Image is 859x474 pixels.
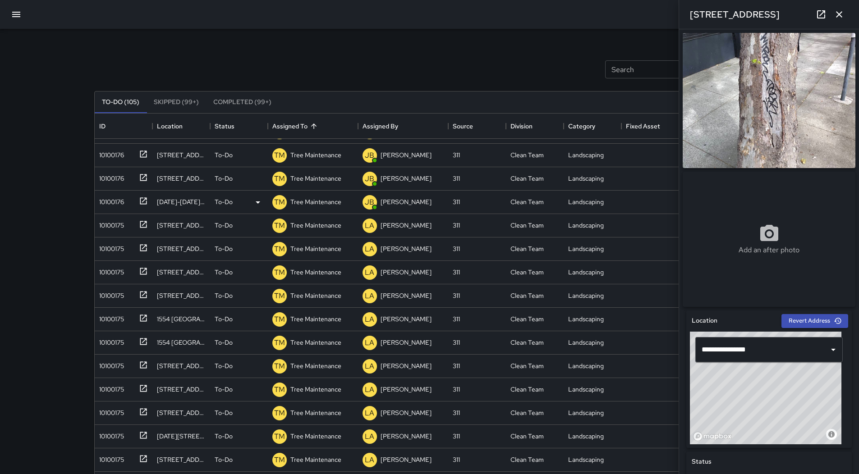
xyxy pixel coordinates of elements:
[290,197,341,206] p: Tree Maintenance
[215,221,233,230] p: To-Do
[381,291,432,300] p: [PERSON_NAME]
[95,91,147,113] button: To-Do (105)
[157,174,206,183] div: 4 Van Ness Avenue
[215,385,233,394] p: To-Do
[274,197,285,208] p: TM
[157,361,206,370] div: 1564 Market Street
[381,150,432,160] p: [PERSON_NAME]
[290,455,341,464] p: Tree Maintenance
[215,150,233,160] p: To-Do
[96,217,124,230] div: 10100175
[215,291,233,300] p: To-Do
[453,291,460,300] div: 311
[381,385,432,394] p: [PERSON_NAME]
[381,408,432,417] p: [PERSON_NAME]
[381,432,432,441] p: [PERSON_NAME]
[290,291,341,300] p: Tree Maintenance
[365,267,374,278] p: LA
[215,197,233,206] p: To-Do
[510,221,544,230] div: Clean Team
[365,408,374,419] p: LA
[510,314,544,324] div: Clean Team
[157,197,206,206] div: 1571-1599 Market Street
[453,268,460,277] div: 311
[96,428,124,441] div: 10100175
[365,384,374,395] p: LA
[453,150,460,160] div: 311
[96,451,124,464] div: 10100175
[147,91,206,113] button: Skipped (99+)
[568,291,604,300] div: Landscaping
[96,170,124,183] div: 10100176
[365,314,374,325] p: LA
[363,114,398,139] div: Assigned By
[274,291,285,301] p: TM
[568,361,604,370] div: Landscaping
[157,150,206,160] div: 49 Van Ness Avenue
[568,408,604,417] div: Landscaping
[215,455,233,464] p: To-Do
[274,173,285,184] p: TM
[365,150,374,161] p: JB
[274,408,285,419] p: TM
[96,241,124,253] div: 10100175
[453,114,473,139] div: Source
[568,221,604,230] div: Landscaping
[510,385,544,394] div: Clean Team
[157,314,206,324] div: 1554 Market Street
[290,408,341,417] p: Tree Maintenance
[210,114,268,139] div: Status
[453,455,460,464] div: 311
[96,194,124,206] div: 10100176
[365,337,374,348] p: LA
[453,432,460,441] div: 311
[510,338,544,347] div: Clean Team
[381,197,432,206] p: [PERSON_NAME]
[510,432,544,441] div: Clean Team
[274,314,285,325] p: TM
[365,220,374,231] p: LA
[274,220,285,231] p: TM
[274,337,285,348] p: TM
[215,432,233,441] p: To-Do
[453,244,460,253] div: 311
[510,291,544,300] div: Clean Team
[215,174,233,183] p: To-Do
[448,114,506,139] div: Source
[290,361,341,370] p: Tree Maintenance
[510,408,544,417] div: Clean Team
[290,174,341,183] p: Tree Maintenance
[453,197,460,206] div: 311
[274,431,285,442] p: TM
[157,244,206,253] div: 1450 Market Street
[157,455,206,464] div: 602 McAllister Street
[272,114,308,139] div: Assigned To
[206,91,279,113] button: Completed (99+)
[157,114,183,139] div: Location
[381,338,432,347] p: [PERSON_NAME]
[568,268,604,277] div: Landscaping
[99,114,106,139] div: ID
[290,221,341,230] p: Tree Maintenance
[365,431,374,442] p: LA
[381,174,432,183] p: [PERSON_NAME]
[157,291,206,300] div: 1475 Market Street
[568,174,604,183] div: Landscaping
[381,455,432,464] p: [PERSON_NAME]
[381,268,432,277] p: [PERSON_NAME]
[215,268,233,277] p: To-Do
[157,408,206,417] div: 1390 Market Street
[215,338,233,347] p: To-Do
[358,114,448,139] div: Assigned By
[290,432,341,441] p: Tree Maintenance
[365,244,374,255] p: LA
[381,314,432,324] p: [PERSON_NAME]
[568,455,604,464] div: Landscaping
[568,150,604,160] div: Landscaping
[215,244,233,253] p: To-Do
[157,432,206,441] div: 1300-1354 Market Street
[506,114,564,139] div: Division
[157,268,206,277] div: 1450 Market Street
[568,197,604,206] div: Landscaping
[621,114,679,139] div: Fixed Asset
